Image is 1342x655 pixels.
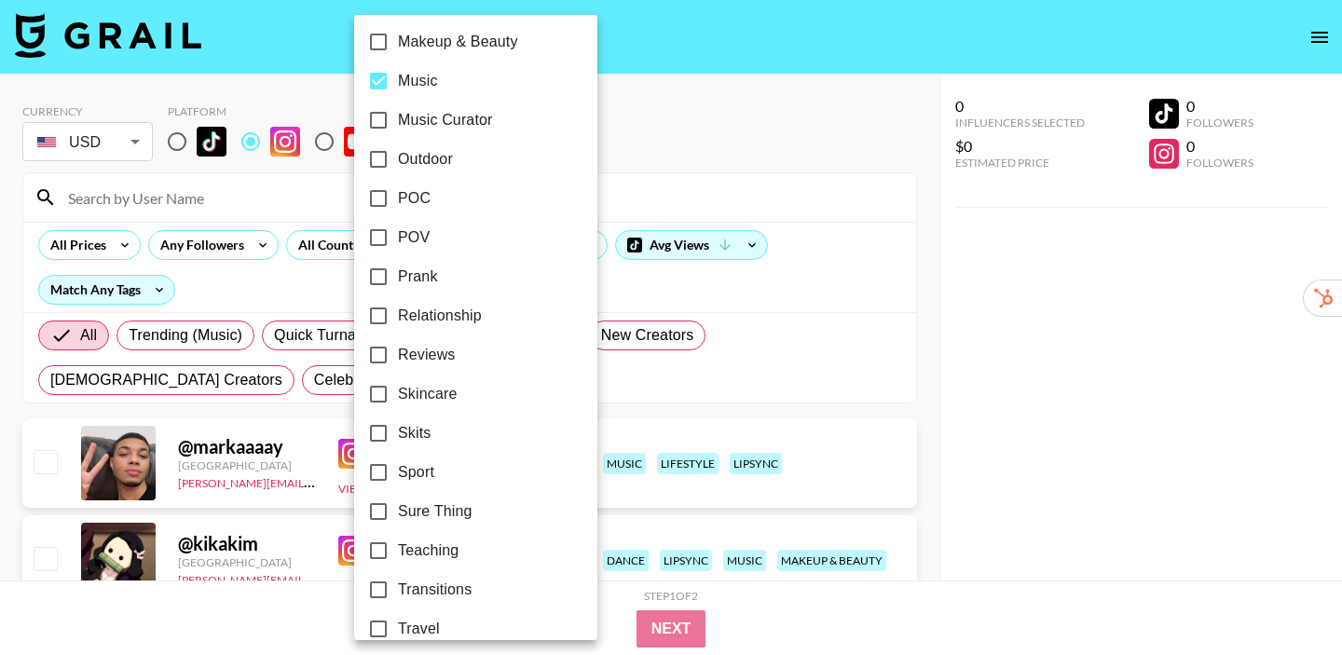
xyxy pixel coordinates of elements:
iframe: Drift Widget Chat Controller [1249,562,1320,633]
span: POC [398,187,431,210]
span: Music [398,70,438,92]
span: POV [398,226,430,249]
span: Music Curator [398,109,493,131]
span: Skits [398,422,431,444]
span: Outdoor [398,148,453,171]
span: Relationship [398,305,482,327]
span: Travel [398,618,440,640]
span: Makeup & Beauty [398,31,518,53]
span: Transitions [398,579,472,601]
span: Skincare [398,383,457,405]
span: Reviews [398,344,456,366]
span: Prank [398,266,438,288]
span: Teaching [398,539,459,562]
span: Sure Thing [398,500,472,523]
span: Sport [398,461,434,484]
